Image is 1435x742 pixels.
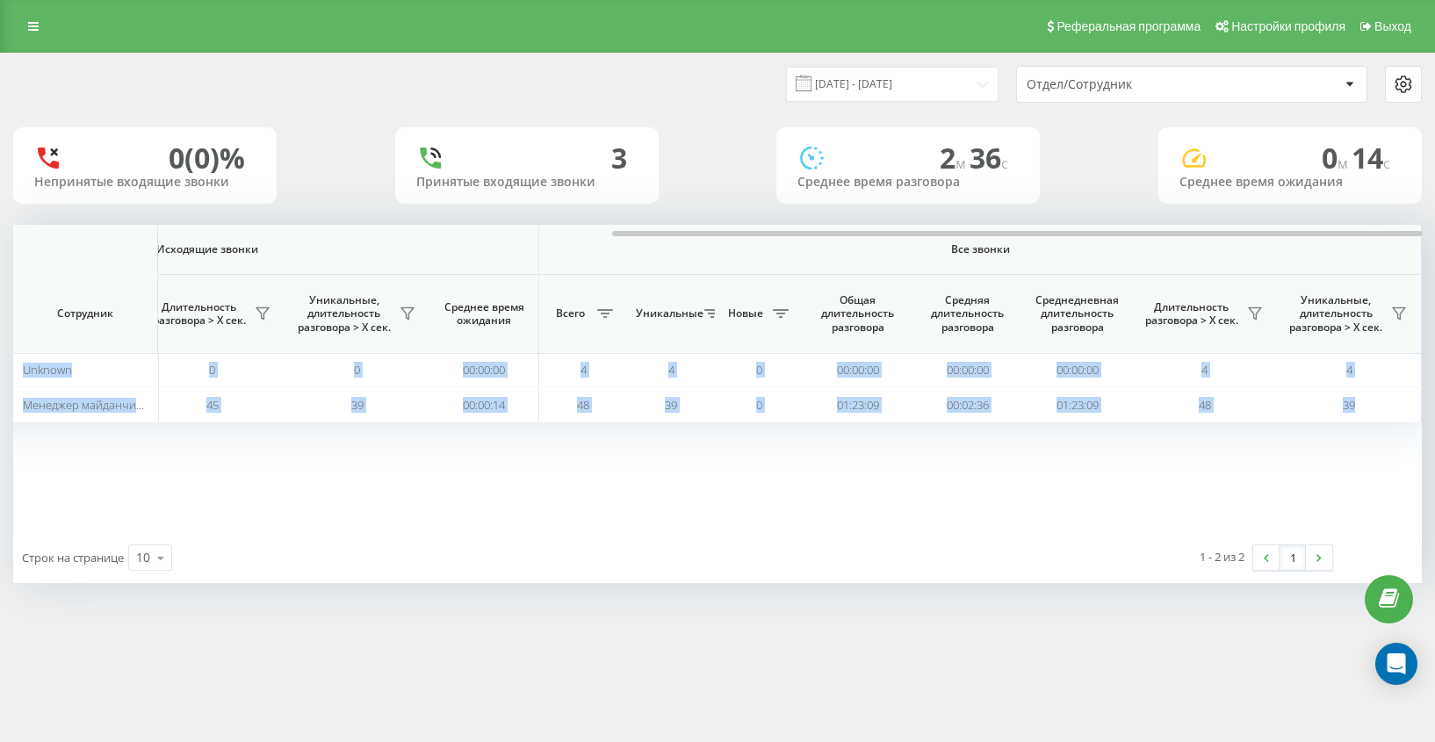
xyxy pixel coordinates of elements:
[22,550,124,566] span: Строк на странице
[636,306,699,321] span: Уникальные
[1201,362,1208,378] span: 4
[1352,139,1390,176] span: 14
[803,387,912,421] td: 01:23:09
[1001,154,1008,173] span: c
[580,362,587,378] span: 4
[443,300,525,328] span: Среднее время ожидания
[429,387,539,421] td: 00:00:14
[1286,293,1386,335] span: Уникальные, длительность разговора > Х сек.
[912,353,1022,387] td: 00:00:00
[23,362,72,378] span: Unknown
[970,139,1008,176] span: 36
[1343,397,1355,413] span: 39
[148,300,249,328] span: Длительность разговора > Х сек.
[23,397,149,413] span: Менеджер майданчик II
[577,397,589,413] span: 48
[1383,154,1390,173] span: c
[136,549,150,566] div: 10
[1375,643,1417,685] div: Open Intercom Messenger
[955,154,970,173] span: м
[354,362,360,378] span: 0
[1374,19,1411,33] span: Выход
[756,362,762,378] span: 0
[668,362,674,378] span: 4
[1231,19,1345,33] span: Настройки профиля
[724,306,768,321] span: Новые
[548,306,592,321] span: Всего
[1199,397,1211,413] span: 48
[756,397,762,413] span: 0
[803,353,912,387] td: 00:00:00
[1200,548,1244,566] div: 1 - 2 из 2
[816,293,899,335] span: Общая длительность разговора
[1056,19,1201,33] span: Реферальная программа
[1035,293,1119,335] span: Среднедневная длительность разговора
[797,175,1019,190] div: Среднее время разговора
[912,387,1022,421] td: 00:02:36
[1022,387,1132,421] td: 01:23:09
[416,175,638,190] div: Принятые входящие звонки
[1141,300,1242,328] span: Длительность разговора > Х сек.
[1322,139,1352,176] span: 0
[351,397,364,413] span: 39
[611,141,627,175] div: 3
[1027,77,1237,92] div: Отдел/Сотрудник
[665,397,677,413] span: 39
[28,306,142,321] span: Сотрудник
[1280,545,1306,570] a: 1
[429,353,539,387] td: 00:00:00
[1022,353,1132,387] td: 00:00:00
[293,293,394,335] span: Уникальные, длительность разговора > Х сек.
[591,242,1369,256] span: Все звонки
[169,141,245,175] div: 0 (0)%
[926,293,1009,335] span: Средняя длительность разговора
[34,175,256,190] div: Непринятые входящие звонки
[206,397,219,413] span: 45
[209,362,215,378] span: 0
[1179,175,1401,190] div: Среднее время ожидания
[1338,154,1352,173] span: м
[1346,362,1352,378] span: 4
[940,139,970,176] span: 2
